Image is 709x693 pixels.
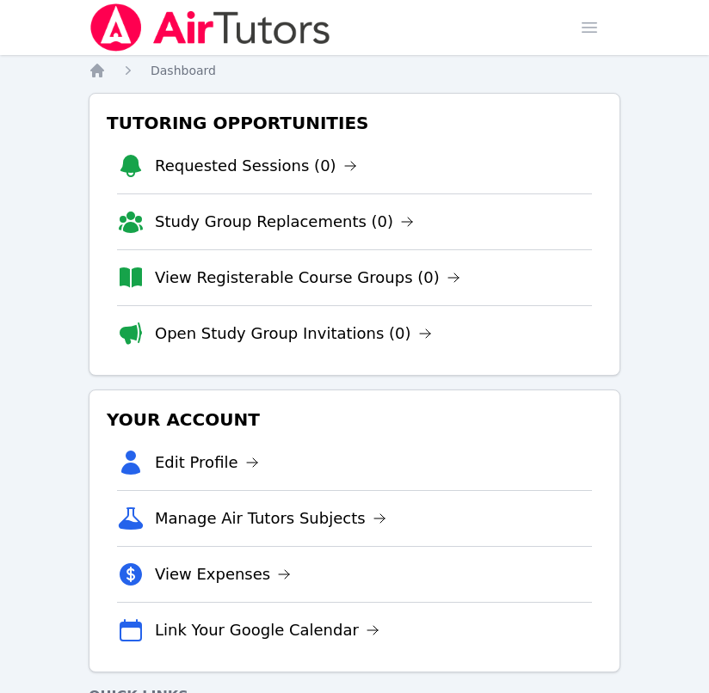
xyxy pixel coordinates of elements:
a: View Expenses [155,562,291,586]
a: Edit Profile [155,451,259,475]
span: Dashboard [151,64,216,77]
a: Dashboard [151,62,216,79]
a: Study Group Replacements (0) [155,210,414,234]
img: Air Tutors [89,3,332,52]
a: Manage Air Tutors Subjects [155,506,386,530]
a: Requested Sessions (0) [155,154,357,178]
h3: Tutoring Opportunities [103,107,606,138]
h3: Your Account [103,404,606,435]
a: View Registerable Course Groups (0) [155,266,460,290]
nav: Breadcrumb [89,62,620,79]
a: Link Your Google Calendar [155,618,379,642]
a: Open Study Group Invitations (0) [155,322,432,346]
